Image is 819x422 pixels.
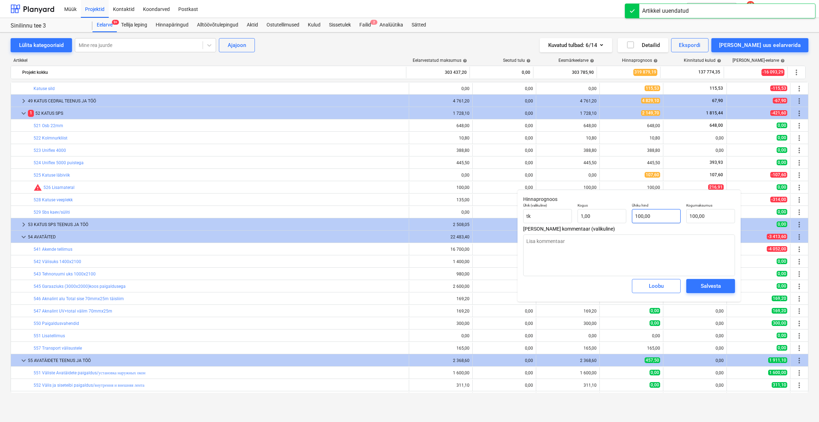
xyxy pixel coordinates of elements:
a: 551 Lisatellimus [34,333,65,338]
div: 0,00 [412,86,470,91]
div: 169,20 [412,309,470,314]
span: keyboard_arrow_right [19,97,28,105]
p: Ühiku hind [632,203,681,209]
span: 0,00 [777,123,787,128]
div: 4 761,20 [539,99,597,103]
div: 0,00 [476,86,533,91]
div: Hinnaprognoos [622,58,658,63]
div: 0,00 [666,358,724,363]
span: Rohkem tegevusi [795,84,803,93]
a: Analüütika [375,18,407,32]
span: help [461,59,467,63]
a: 524 Uniflex 5000 puistega [34,160,84,165]
div: 388,80 [647,148,660,153]
span: Rohkem tegevusi [795,121,803,130]
p: Kogumaksumus [686,203,735,209]
span: Rohkem tegevusi [795,332,803,340]
div: 100,00 [412,185,470,190]
span: Rohkem tegevusi [795,270,803,278]
span: Rohkem tegevusi [795,282,803,291]
div: 165,00 [539,346,597,351]
span: Rohkem tegevusi [795,208,803,216]
span: 0,00 [777,333,787,338]
span: Rohkem tegevusi [795,381,803,390]
div: 0,00 [652,333,660,338]
span: help [525,59,531,63]
a: Sissetulek [325,18,355,32]
div: Artikkel [11,58,407,63]
div: 303 437,20 [409,67,467,78]
span: 0,00 [777,345,787,351]
p: Hinnaprognoos [523,196,735,203]
a: Alltöövõtulepingud [193,18,243,32]
div: 0,00 [666,346,724,351]
button: Ekspordi [671,38,708,52]
div: 0,00 [476,234,533,239]
a: Sätted [407,18,430,32]
div: 1 728,10 [412,111,470,116]
div: 445,50 [539,160,597,165]
span: 9+ [112,20,119,25]
div: 0,00 [476,185,533,190]
div: [PERSON_NAME] uus eelarverida [719,41,801,50]
div: Kinnitatud kulud [684,58,721,63]
a: 523 Uniflex 4000 [34,148,66,153]
a: 557 Transport välisustele [34,346,82,351]
span: 319 879,19 [633,69,657,76]
div: 0,00 [539,86,597,91]
div: 0,00 [476,197,533,202]
div: 311,10 [539,383,597,388]
span: -67,90 [773,98,787,103]
div: 169,20 [539,309,597,314]
div: 54 AVATÄITED [28,231,406,243]
a: Eelarve9+ [92,18,117,32]
span: 0,00 [650,382,660,388]
a: 541 Akende tellimus [34,247,72,252]
span: 0,00 [777,283,787,289]
span: Rohkem tegevusi [795,245,803,254]
span: -3 413,60 [767,234,787,239]
a: Hinnapäringud [151,18,193,32]
span: 311,10 [772,382,787,388]
a: 545 Garaaziuks (3000x2000)koos paigaldusega [34,284,126,289]
div: Ostutellimused [262,18,304,32]
span: 107,60 [645,172,660,178]
span: 0,00 [650,370,660,375]
span: Rohkem tegevusi [795,220,803,229]
a: 542 Välisuks 1400x2100 [34,259,81,264]
div: 2 368,60 [412,358,470,363]
span: Rohkem tegevusi [795,233,803,241]
span: 0,00 [777,160,787,165]
span: 0,00 [777,135,787,141]
a: 550 Paigaldusvahendid [34,321,79,326]
span: help [652,59,658,63]
div: 445,50 [647,160,660,165]
div: 10,80 [539,136,597,141]
div: Eelarvestatud maksumus [413,58,467,63]
div: 0,00 [476,247,533,252]
button: Ajajoon [219,38,255,52]
span: 169,20 [772,308,787,314]
div: 0,00 [666,309,724,314]
div: 300,00 [412,321,470,326]
div: 165,00 [412,346,470,351]
div: 445,50 [412,160,470,165]
a: 529 Sbs kaev/süliti [34,210,70,215]
div: 0,00 [476,210,533,215]
div: 0,00 [476,111,533,116]
div: Salvesta [701,281,721,291]
div: 0,00 [476,333,533,338]
div: 0,00 [476,370,533,375]
span: [PERSON_NAME] kommentaar (valikuline) [523,226,735,232]
a: 525 Katuse läbiviik [34,173,70,178]
span: 137 774,35 [698,69,721,75]
span: 0,00 [650,320,660,326]
span: 648,00 [709,123,724,128]
div: 0,00 [412,333,470,338]
div: [PERSON_NAME]-eelarve [733,58,785,63]
a: 552 Välis ja siseteibi paigaldus/внутрення и внешняя лента [34,383,144,388]
div: 0,00 [412,173,470,178]
span: Rohkem tegevusi [795,109,803,118]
